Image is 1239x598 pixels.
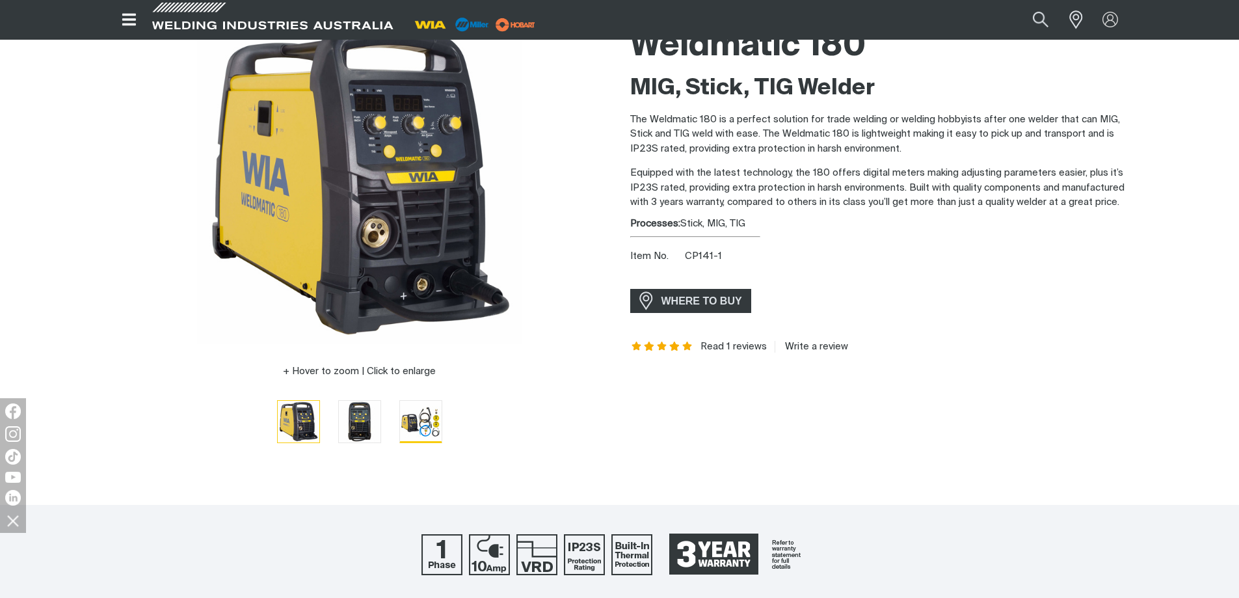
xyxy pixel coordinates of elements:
[630,219,680,228] strong: Processes:
[659,528,818,581] a: 3 Year Warranty
[5,426,21,442] img: Instagram
[5,449,21,465] img: TikTok
[338,400,381,443] button: Go to slide 2
[469,534,510,575] img: 10 Amp Supply Plug
[197,19,522,344] img: Weldmatic 180
[630,289,752,313] a: WHERE TO BUY
[564,534,605,575] img: IP23S Protection Rating
[400,401,442,442] img: Weldmatic 180
[492,20,539,29] a: miller
[492,15,539,34] img: miller
[630,342,694,351] span: Rating: 5
[630,113,1130,157] p: The Weldmatic 180 is a perfect solution for trade welding or welding hobbyists after one welder t...
[700,341,767,353] a: Read 1 reviews
[775,341,848,353] a: Write a review
[275,364,444,379] button: Hover to zoom | Click to enlarge
[516,534,557,575] img: Voltage Reduction Device
[5,403,21,419] img: Facebook
[630,74,1130,103] h2: MIG, Stick, TIG Welder
[5,472,21,483] img: YouTube
[278,401,319,442] img: Weldmatic 180
[653,291,751,312] span: WHERE TO BUY
[630,25,1130,68] h1: Weldmatic 180
[685,251,722,261] span: CP141-1
[611,534,652,575] img: Built In Thermal Protection
[2,510,24,532] img: hide socials
[1002,5,1062,34] input: Product name or item number...
[399,400,442,443] button: Go to slide 3
[630,249,683,264] span: Item No.
[630,166,1130,210] p: Equipped with the latest technology, the 180 offers digital meters making adjusting parameters ea...
[277,400,320,443] button: Go to slide 1
[1019,5,1063,34] button: Search products
[5,490,21,506] img: LinkedIn
[630,217,1130,232] div: Stick, MIG, TIG
[339,401,380,442] img: Weldmatic 180
[421,534,462,575] img: Single Phase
